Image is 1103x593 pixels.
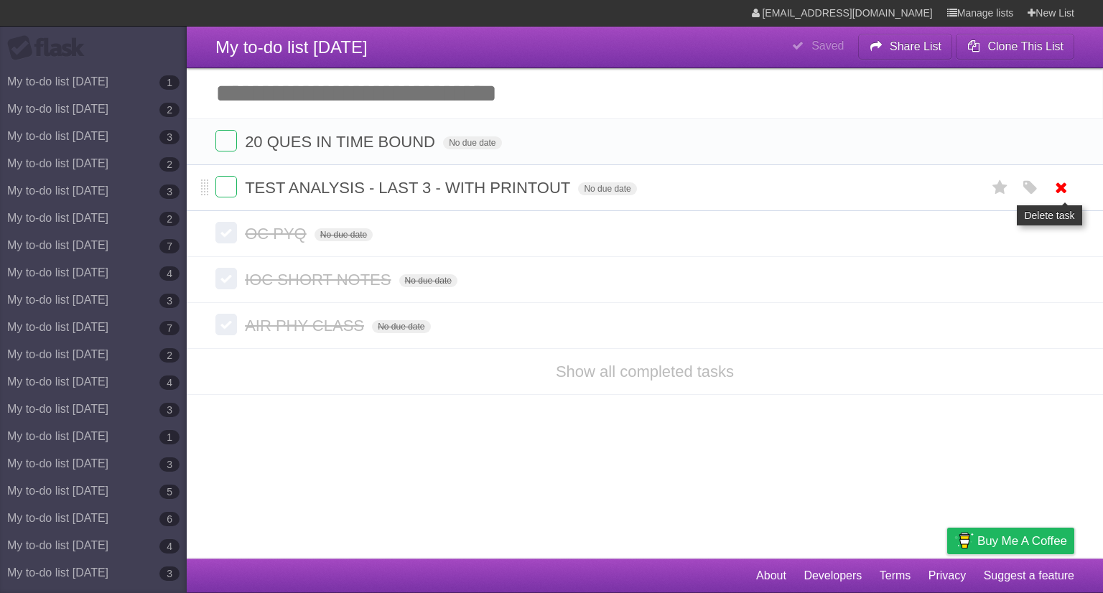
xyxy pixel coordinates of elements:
b: 1 [159,75,180,90]
label: Done [215,130,237,151]
b: 7 [159,321,180,335]
b: 1 [159,430,180,444]
span: 20 QUES IN TIME BOUND [245,133,439,151]
span: IOC SHORT NOTES [245,271,394,289]
label: Star task [987,176,1014,200]
span: No due date [372,320,430,333]
label: Done [215,222,237,243]
label: Done [215,314,237,335]
span: OC PYQ [245,225,310,243]
b: 3 [159,185,180,199]
b: 2 [159,103,180,117]
b: 3 [159,403,180,417]
span: No due date [578,182,636,195]
a: Privacy [929,562,966,589]
span: AIR PHY CLASS [245,317,368,335]
b: 4 [159,375,180,390]
a: Developers [804,562,862,589]
a: Show all completed tasks [556,363,734,380]
span: No due date [443,136,501,149]
b: Share List [890,40,941,52]
b: 3 [159,294,180,308]
button: Clone This List [956,34,1074,60]
b: 4 [159,266,180,281]
b: 7 [159,239,180,253]
a: Suggest a feature [984,562,1074,589]
b: Clone This List [987,40,1064,52]
button: Share List [858,34,953,60]
b: 2 [159,212,180,226]
img: Buy me a coffee [954,528,974,553]
b: 2 [159,157,180,172]
b: Saved [811,39,844,52]
b: 3 [159,457,180,472]
span: Buy me a coffee [977,528,1067,554]
b: 4 [159,539,180,554]
span: No due date [315,228,373,241]
a: About [756,562,786,589]
span: TEST ANALYSIS - LAST 3 - WITH PRINTOUT [245,179,574,197]
a: Buy me a coffee [947,528,1074,554]
div: Flask [7,35,93,61]
span: My to-do list [DATE] [215,37,368,57]
b: 2 [159,348,180,363]
b: 3 [159,566,180,581]
b: 5 [159,485,180,499]
a: Terms [880,562,911,589]
label: Done [215,268,237,289]
span: No due date [399,274,457,287]
b: 6 [159,512,180,526]
b: 3 [159,130,180,144]
label: Done [215,176,237,197]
